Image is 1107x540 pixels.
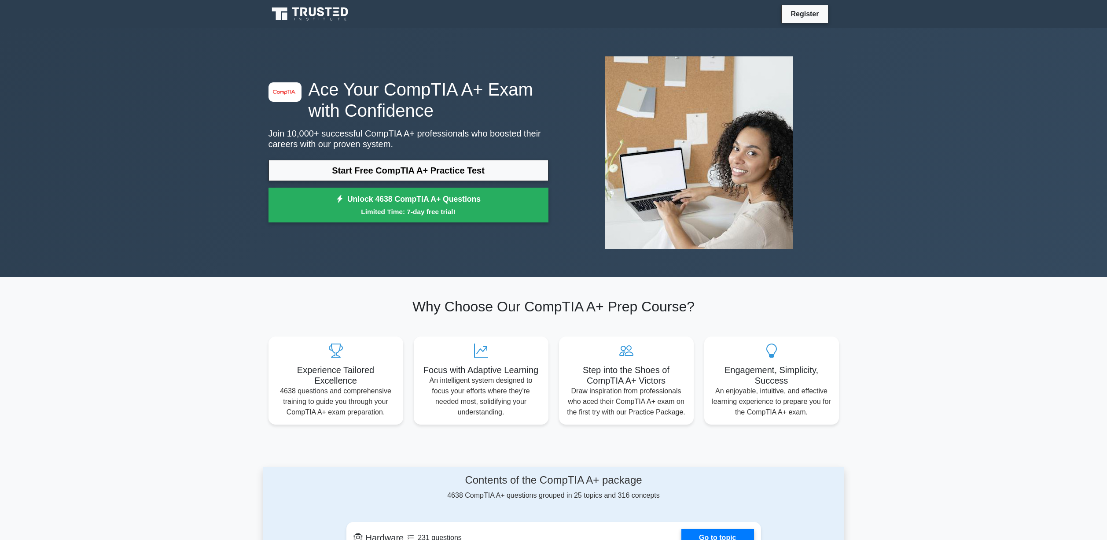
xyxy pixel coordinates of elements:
[711,386,832,418] p: An enjoyable, intuitive, and effective learning experience to prepare you for the CompTIA A+ exam.
[276,386,396,418] p: 4638 questions and comprehensive training to guide you through your CompTIA A+ exam preparation.
[268,128,548,149] p: Join 10,000+ successful CompTIA A+ professionals who boosted their careers with our proven system.
[566,386,687,418] p: Draw inspiration from professionals who aced their CompTIA A+ exam on the first try with our Prac...
[711,365,832,386] h5: Engagement, Simplicity, Success
[268,160,548,181] a: Start Free CompTIA A+ Practice Test
[280,207,537,217] small: Limited Time: 7-day free trial!
[276,365,396,386] h5: Experience Tailored Excellence
[566,365,687,386] h5: Step into the Shoes of CompTIA A+ Victors
[346,474,761,501] div: 4638 CompTIA A+ questions grouped in 25 topics and 316 concepts
[268,188,548,223] a: Unlock 4638 CompTIA A+ QuestionsLimited Time: 7-day free trial!
[421,365,541,375] h5: Focus with Adaptive Learning
[268,298,839,315] h2: Why Choose Our CompTIA A+ Prep Course?
[785,8,824,19] a: Register
[346,474,761,487] h4: Contents of the CompTIA A+ package
[268,79,548,121] h1: Ace Your CompTIA A+ Exam with Confidence
[421,375,541,418] p: An intelligent system designed to focus your efforts where they're needed most, solidifying your ...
